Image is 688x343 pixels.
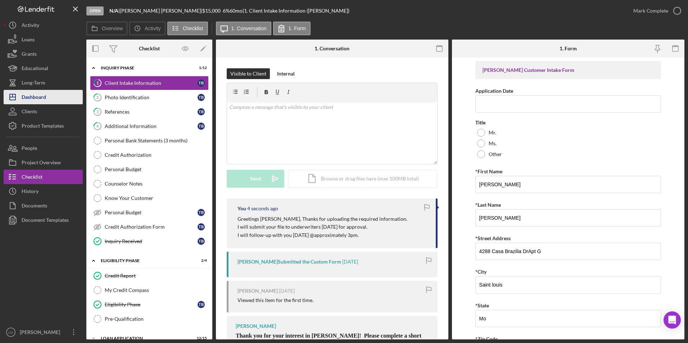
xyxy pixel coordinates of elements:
button: Visible to Client [227,68,270,79]
div: Mark Complete [633,4,668,18]
button: Clients [4,104,83,119]
a: Credit Authorization [90,148,209,162]
div: Loan Application [101,336,189,340]
label: Checklist [183,26,203,31]
button: Documents [4,198,83,213]
div: [PERSON_NAME] [PERSON_NAME] | [120,8,202,14]
label: *Last Name [475,202,501,208]
div: T B [198,94,205,101]
div: Eligibility Phase [105,302,198,307]
a: Loans [4,32,83,47]
div: [PERSON_NAME] [18,325,65,341]
div: T B [198,108,205,115]
a: My Credit Compass [90,283,209,297]
time: 2025-09-09 14:48 [342,259,358,265]
div: Photo Identification [105,95,198,100]
a: Product Templates [4,119,83,133]
div: 1. Conversation [314,46,349,51]
div: T B [198,223,205,230]
div: 12 / 15 [194,336,207,340]
div: Know Your Customer [105,195,208,201]
p: I will submit your file to underwriters [DATE] for approval. [237,223,407,231]
button: Long-Term [4,76,83,90]
div: Grants [22,47,37,63]
button: People [4,141,83,155]
a: 3ReferencesTB [90,105,209,119]
button: Send [227,170,284,188]
button: Overview [86,22,127,35]
a: Dashboard [4,90,83,104]
button: 1. Conversation [216,22,271,35]
a: Inquiry ReceivedTB [90,234,209,248]
div: [PERSON_NAME] [237,288,278,294]
label: Ms. [489,141,497,146]
div: 1. Form [560,46,577,51]
p: I will follow-up with you [DATE] @approximately 3pm. [237,231,407,239]
div: Loans [22,32,35,49]
div: Credit Authorization [105,152,208,158]
div: Product Templates [22,119,64,135]
label: 1. Conversation [231,26,267,31]
div: People [22,141,37,157]
b: N/A [109,8,118,14]
button: Activity [4,18,83,32]
label: Application Date [475,88,513,94]
label: *City [475,269,486,275]
label: *State [475,302,489,308]
button: Educational [4,61,83,76]
a: Personal Budget [90,162,209,177]
div: Counselor Notes [105,181,208,187]
label: *Street Address [475,235,511,241]
span: $15,000 [202,8,221,14]
time: 2025-09-09 14:39 [279,288,295,294]
div: | 1. Client Intake Information ([PERSON_NAME]) [243,8,349,14]
tspan: 3 [96,109,99,114]
div: 2 / 4 [194,259,207,263]
div: Clients [22,104,37,120]
div: [PERSON_NAME] Customer Intake Form [483,67,654,73]
div: Long-Term [22,76,45,92]
div: Open [86,6,104,15]
div: Inquiry Phase [101,66,189,70]
button: 1. Form [273,22,311,35]
a: Project Overview [4,155,83,170]
label: Overview [102,26,123,31]
button: History [4,184,83,198]
div: Checklist [139,46,160,51]
button: Checklist [167,22,208,35]
div: Open Intercom Messenger [664,311,681,329]
div: Client Intake Information [105,80,198,86]
a: Credit Authorization FormTB [90,220,209,234]
div: Personal Bank Statements (3 months) [105,138,208,143]
div: Personal Budget [105,210,198,215]
div: References [105,109,198,115]
a: 1Client Intake InformationTB [90,76,209,90]
div: [PERSON_NAME] Submitted the Custom Form [237,259,341,265]
div: T B [198,209,205,216]
a: Eligibility PhaseTB [90,297,209,312]
div: | [109,8,120,14]
div: T B [198,301,205,308]
a: 2Photo IdentificationTB [90,90,209,105]
a: Personal BudgetTB [90,205,209,220]
p: Greetings [PERSON_NAME], Thanks for uploading the required information. [237,215,407,223]
div: [PERSON_NAME] [236,323,276,329]
button: Internal [273,68,298,79]
button: Mark Complete [626,4,684,18]
label: *First Name [475,168,502,174]
div: Credit Report [105,273,208,279]
div: Checklist [22,170,42,186]
tspan: 4 [96,124,99,128]
div: Activity [22,18,39,34]
time: 2025-09-12 21:26 [247,206,278,211]
button: Grants [4,47,83,61]
div: Inquiry Received [105,238,198,244]
div: Project Overview [22,155,61,171]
